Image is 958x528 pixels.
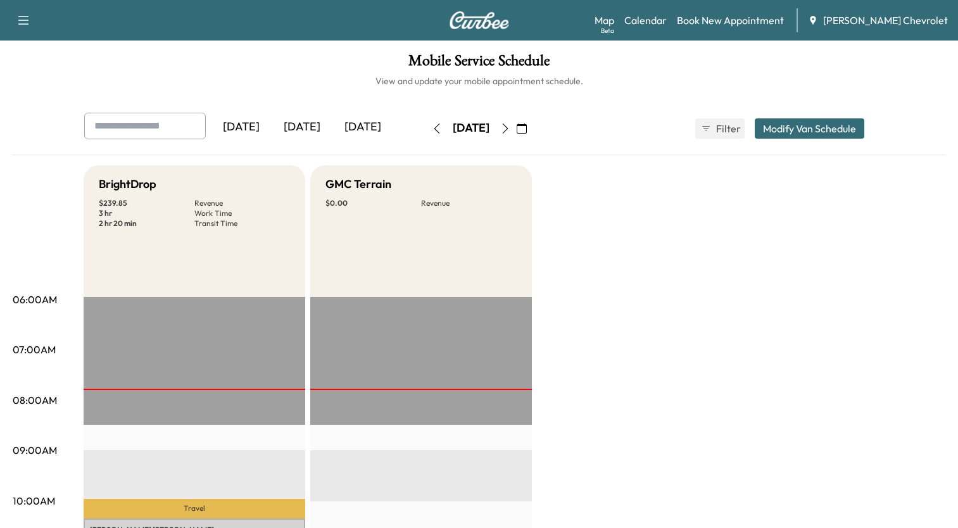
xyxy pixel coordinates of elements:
p: $ 239.85 [99,198,194,208]
div: [DATE] [332,113,393,142]
p: Revenue [421,198,517,208]
span: [PERSON_NAME] Chevrolet [823,13,948,28]
h6: View and update your mobile appointment schedule. [13,75,945,87]
p: Revenue [194,198,290,208]
button: Modify Van Schedule [755,118,864,139]
button: Filter [695,118,745,139]
div: [DATE] [211,113,272,142]
p: 06:00AM [13,292,57,307]
p: Transit Time [194,218,290,229]
a: MapBeta [595,13,614,28]
p: 07:00AM [13,342,56,357]
h5: BrightDrop [99,175,156,193]
p: 09:00AM [13,443,57,458]
img: Curbee Logo [449,11,510,29]
p: 2 hr 20 min [99,218,194,229]
p: 08:00AM [13,393,57,408]
a: Calendar [624,13,667,28]
div: Beta [601,26,614,35]
span: Filter [716,121,739,136]
a: Book New Appointment [677,13,784,28]
div: [DATE] [272,113,332,142]
p: 3 hr [99,208,194,218]
p: Work Time [194,208,290,218]
p: 10:00AM [13,493,55,508]
h1: Mobile Service Schedule [13,53,945,75]
h5: GMC Terrain [325,175,391,193]
p: Travel [84,499,305,519]
div: [DATE] [453,120,489,136]
p: $ 0.00 [325,198,421,208]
